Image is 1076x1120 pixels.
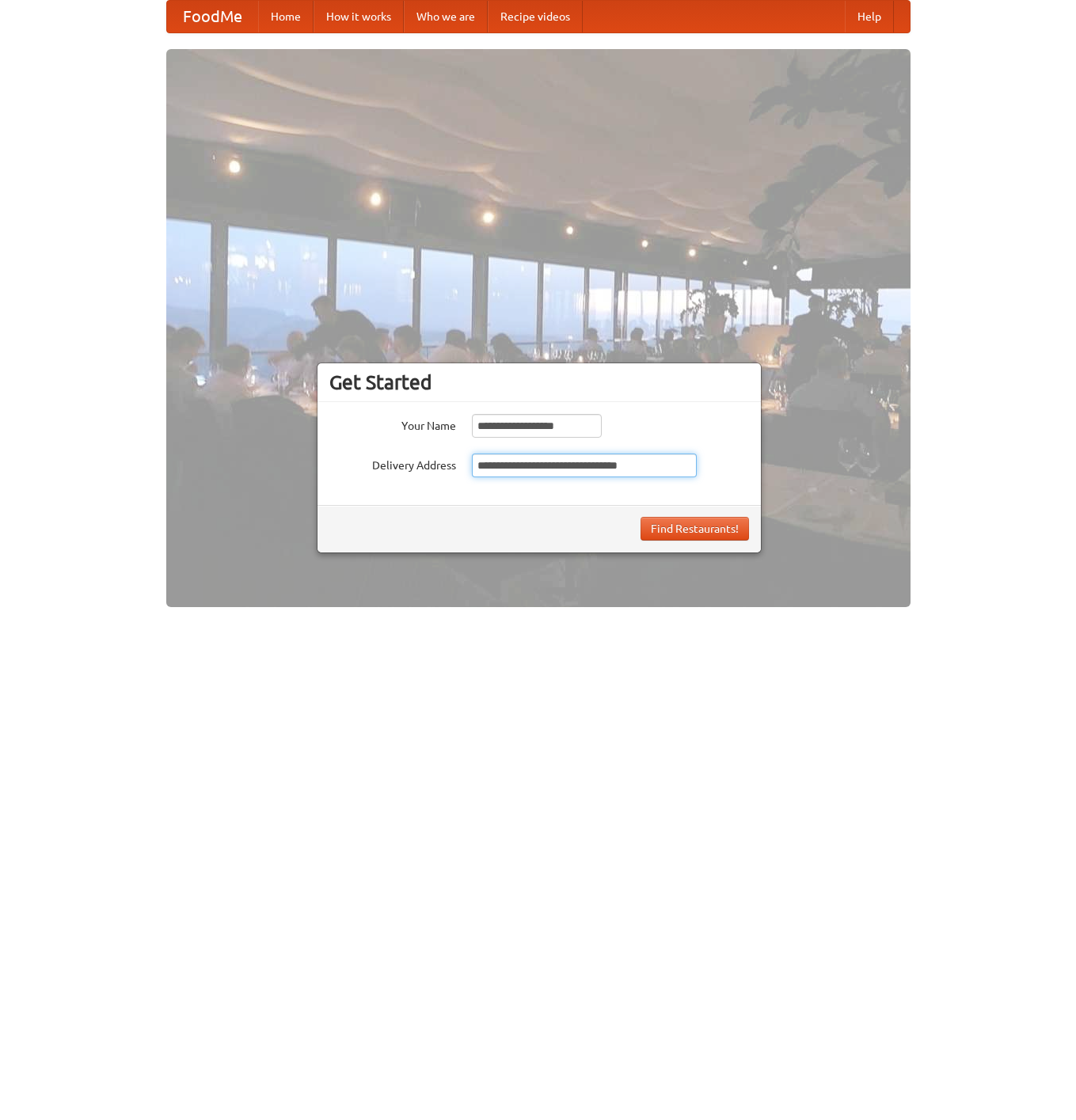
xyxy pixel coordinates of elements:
a: Help [845,1,894,32]
a: Recipe videos [488,1,583,32]
a: How it works [314,1,404,32]
h3: Get Started [329,370,749,394]
a: Who we are [404,1,488,32]
button: Find Restaurants! [641,517,749,541]
label: Your Name [329,414,456,434]
label: Delivery Address [329,454,456,473]
a: FoodMe [167,1,258,32]
a: Home [258,1,314,32]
